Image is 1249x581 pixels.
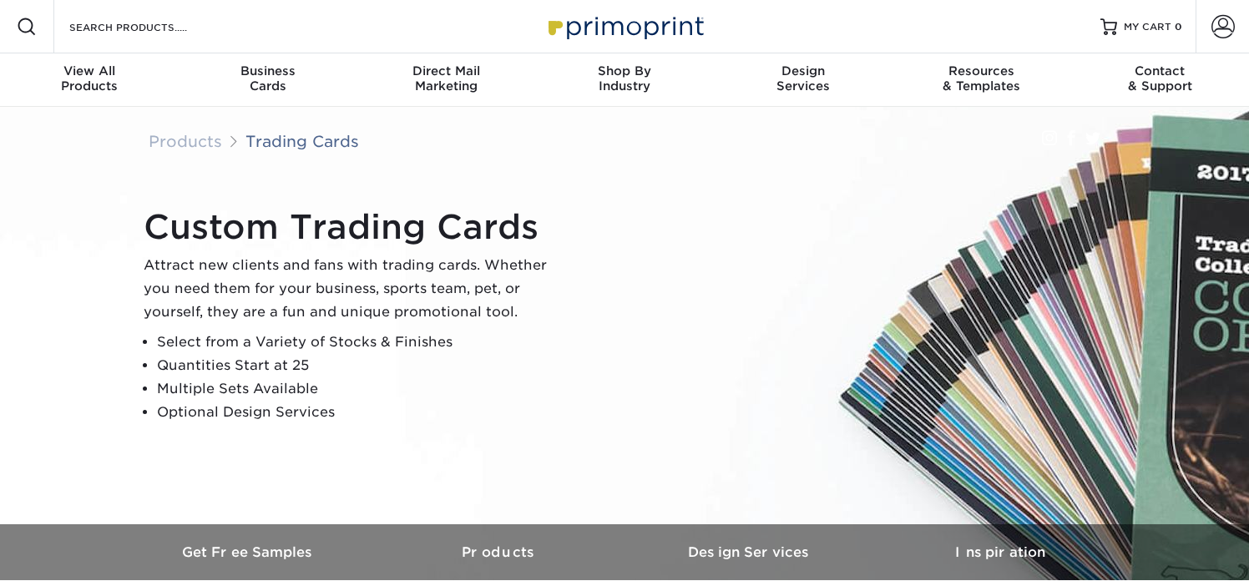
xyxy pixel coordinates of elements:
[356,53,535,107] a: Direct MailMarketing
[624,544,875,560] h3: Design Services
[144,207,561,247] h1: Custom Trading Cards
[714,63,893,93] div: Services
[157,401,561,424] li: Optional Design Services
[875,524,1125,580] a: Inspiration
[1192,524,1232,564] iframe: Intercom live chat
[1070,63,1249,93] div: & Support
[624,524,875,580] a: Design Services
[68,17,230,37] input: SEARCH PRODUCTS.....
[179,63,357,78] span: Business
[157,377,561,401] li: Multiple Sets Available
[893,63,1071,93] div: & Templates
[124,524,374,580] a: Get Free Samples
[1070,63,1249,78] span: Contact
[893,63,1071,78] span: Resources
[1070,53,1249,107] a: Contact& Support
[541,8,708,44] img: Primoprint
[124,544,374,560] h3: Get Free Samples
[535,63,714,78] span: Shop By
[875,544,1125,560] h3: Inspiration
[356,63,535,93] div: Marketing
[1124,20,1171,34] span: MY CART
[714,63,893,78] span: Design
[374,524,624,580] a: Products
[374,544,624,560] h3: Products
[356,63,535,78] span: Direct Mail
[144,254,561,324] p: Attract new clients and fans with trading cards. Whether you need them for your business, sports ...
[157,354,561,377] li: Quantities Start at 25
[893,53,1071,107] a: Resources& Templates
[179,53,357,107] a: BusinessCards
[179,63,357,93] div: Cards
[714,53,893,107] a: DesignServices
[245,132,359,150] a: Trading Cards
[1175,21,1182,33] span: 0
[535,63,714,93] div: Industry
[149,132,222,150] a: Products
[157,331,561,354] li: Select from a Variety of Stocks & Finishes
[535,53,714,107] a: Shop ByIndustry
